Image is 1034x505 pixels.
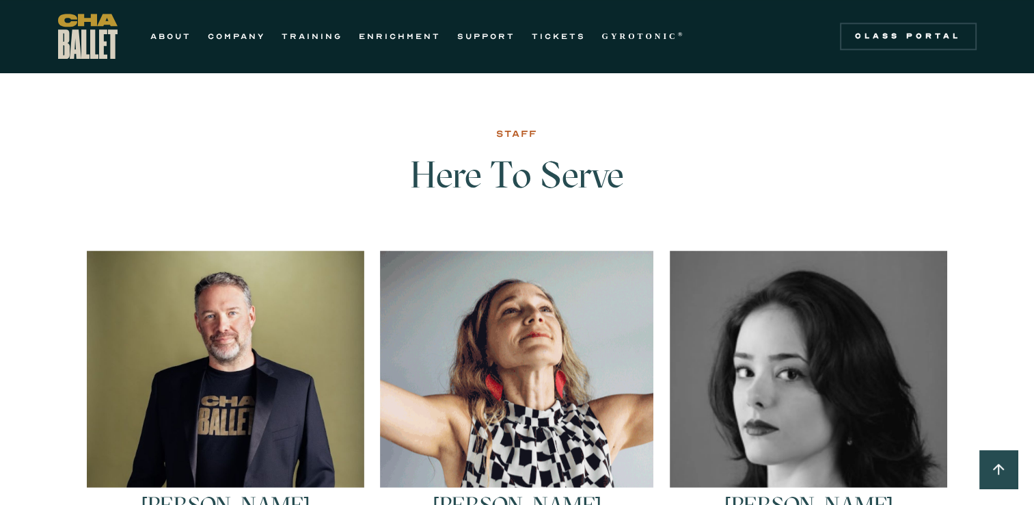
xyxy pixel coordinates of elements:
a: TRAINING [282,28,342,44]
a: ABOUT [150,28,191,44]
sup: ® [678,31,685,38]
a: ENRICHMENT [359,28,441,44]
div: STAFF [496,126,538,142]
a: SUPPORT [457,28,515,44]
a: Class Portal [840,23,977,50]
strong: GYROTONIC [602,31,678,41]
a: COMPANY [208,28,265,44]
a: GYROTONIC® [602,28,685,44]
a: TICKETS [532,28,586,44]
a: home [58,14,118,59]
div: Class Portal [848,31,968,42]
h3: Here To Serve [295,155,739,223]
